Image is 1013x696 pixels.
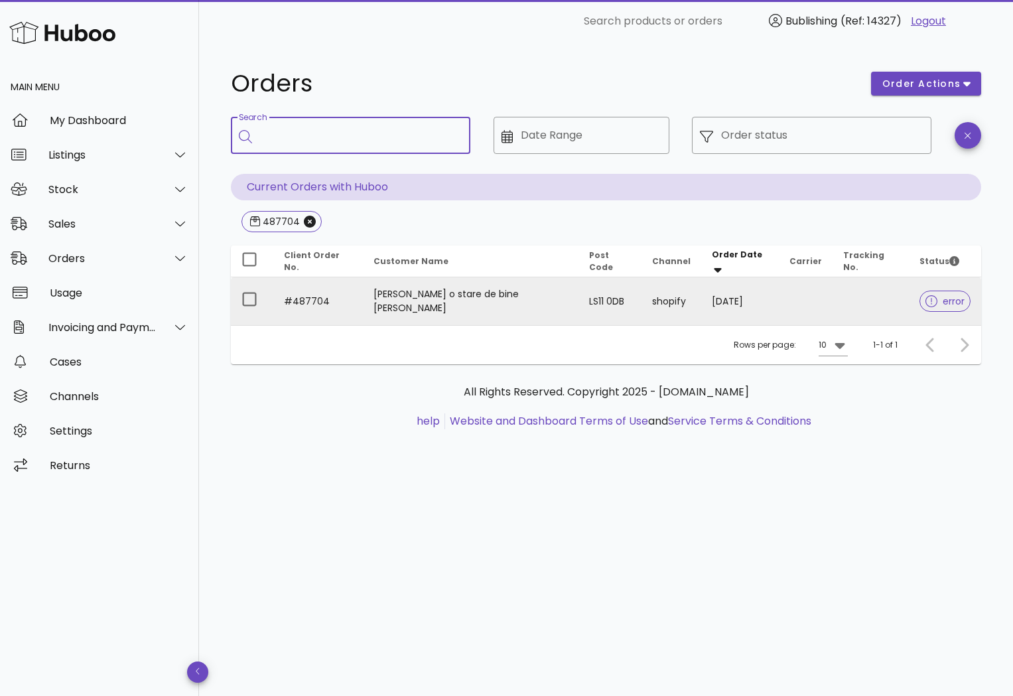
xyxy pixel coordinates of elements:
span: Client Order No. [284,249,340,273]
div: Listings [48,149,157,161]
h1: Orders [231,72,855,96]
div: Orders [48,252,157,265]
div: My Dashboard [50,114,188,127]
span: error [925,297,965,306]
div: Invoicing and Payments [48,321,157,334]
td: #487704 [273,277,363,325]
td: shopify [642,277,701,325]
span: Channel [652,255,691,267]
img: Huboo Logo [9,19,115,47]
span: Tracking No. [843,249,884,273]
div: Cases [50,356,188,368]
span: (Ref: 14327) [841,13,902,29]
div: Rows per page: [734,326,848,364]
button: Close [304,216,316,228]
span: Bublishing [785,13,837,29]
span: Carrier [789,255,822,267]
span: Status [919,255,959,267]
th: Post Code [578,245,642,277]
td: [DATE] [701,277,779,325]
div: 487704 [260,215,300,228]
span: Customer Name [373,255,448,267]
span: Post Code [589,249,613,273]
th: Order Date: Sorted descending. Activate to remove sorting. [701,245,779,277]
th: Status [909,245,981,277]
div: Settings [50,425,188,437]
a: Logout [911,13,946,29]
p: Current Orders with Huboo [231,174,981,200]
button: order actions [871,72,981,96]
a: Website and Dashboard Terms of Use [450,413,648,429]
div: 1-1 of 1 [873,339,898,351]
div: 10Rows per page: [819,334,848,356]
li: and [445,413,811,429]
a: help [417,413,440,429]
th: Tracking No. [833,245,909,277]
th: Channel [642,245,701,277]
div: Sales [48,218,157,230]
a: Service Terms & Conditions [668,413,811,429]
span: Order Date [712,249,762,260]
label: Search [239,113,267,123]
th: Carrier [779,245,833,277]
div: Stock [48,183,157,196]
td: [PERSON_NAME] o stare de bine [PERSON_NAME] [363,277,578,325]
span: order actions [882,77,961,91]
div: Returns [50,459,188,472]
div: Channels [50,390,188,403]
div: Usage [50,287,188,299]
p: All Rights Reserved. Copyright 2025 - [DOMAIN_NAME] [241,384,971,400]
th: Customer Name [363,245,578,277]
div: 10 [819,339,827,351]
th: Client Order No. [273,245,363,277]
td: LS11 0DB [578,277,642,325]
